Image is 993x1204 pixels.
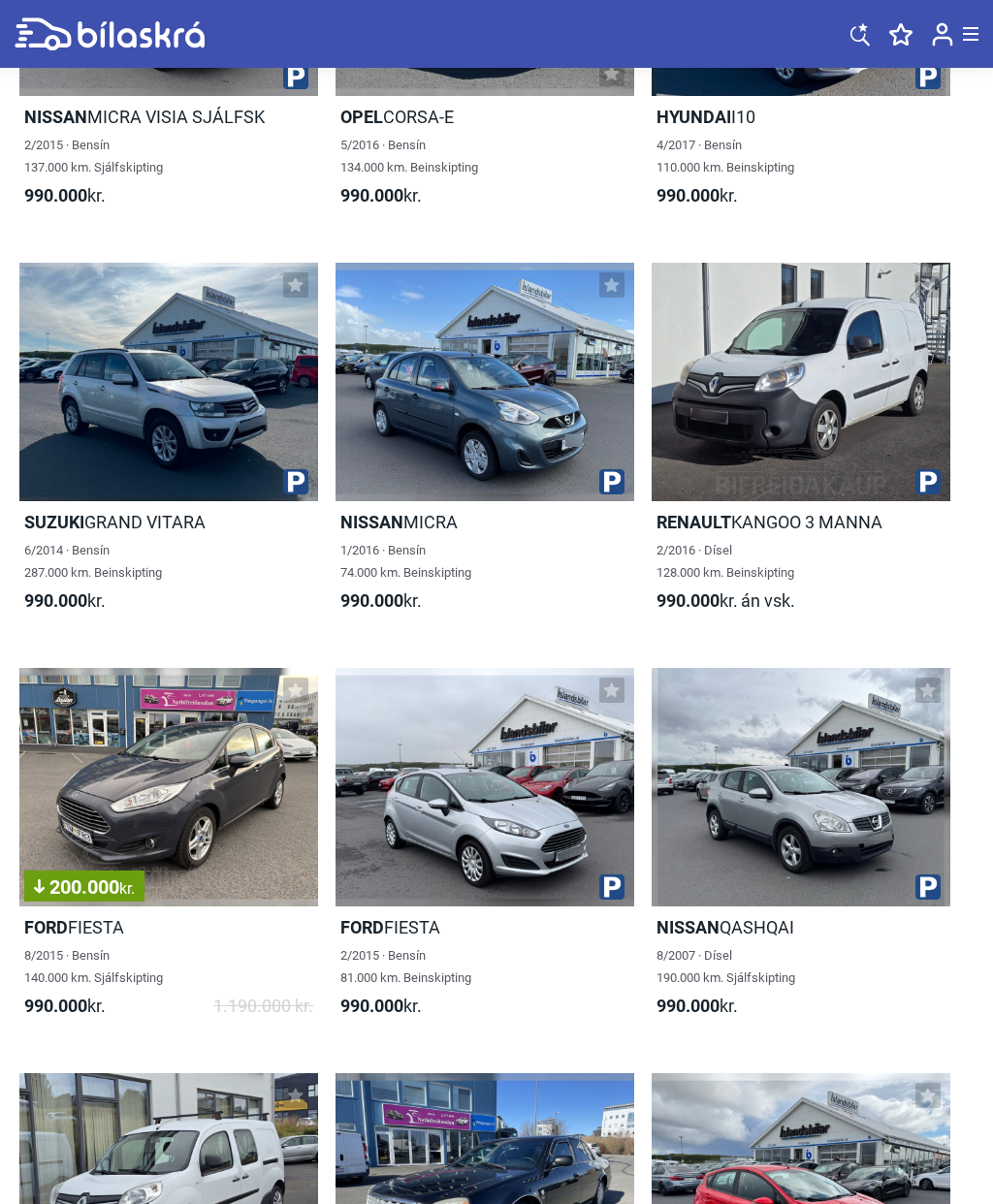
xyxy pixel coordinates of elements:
[283,469,308,494] img: parking.png
[340,184,422,206] span: kr.
[119,879,135,898] span: kr.
[599,469,625,494] img: parking.png
[652,263,950,629] a: RenaultKANGOO 3 MANNA2/2016 · Dísel128.000 km. Beinskipting990.000kr.
[24,996,87,1016] b: 990.000
[340,590,403,611] b: 990.000
[657,543,794,580] span: 2/2016 · Dísel 128.000 km. Beinskipting
[340,948,471,985] span: 2/2015 · Bensín 81.000 km. Beinskipting
[24,917,68,937] b: Ford
[340,917,384,937] b: Ford
[24,138,163,174] span: 2/2015 · Bensín 137.000 km. Sjálfskipting
[19,106,318,128] h2: MICRA VISIA SJÁLFSK
[24,590,87,611] b: 990.000
[24,589,106,612] span: kr.
[336,916,634,938] h2: FIESTA
[652,668,950,1034] a: NissanQASHQAI8/2007 · Dísel190.000 km. Sjálfskipting990.000kr.
[24,948,163,985] span: 8/2015 · Bensín 140.000 km. Sjálfskipting
[652,106,950,128] h2: I10
[283,64,308,89] img: parking.png
[657,590,720,611] b: 990.000
[932,22,953,47] img: user-login.svg
[657,589,795,612] span: kr.
[340,589,422,612] span: kr.
[19,668,318,1034] a: 200.000kr.FordFIESTA8/2015 · Bensín140.000 km. Sjálfskipting990.000kr.1.190.000 kr.
[915,874,941,900] img: parking.png
[915,469,941,494] img: parking.png
[657,138,794,174] span: 4/2017 · Bensín 110.000 km. Beinskipting
[340,512,403,532] b: Nissan
[336,263,634,629] a: NissanMICRA1/2016 · Bensín74.000 km. Beinskipting990.000kr.
[19,263,318,629] a: SuzukiGRAND VITARA6/2014 · Bensín287.000 km. Beinskipting990.000kr.
[19,511,318,533] h2: GRAND VITARA
[340,995,422,1017] span: kr.
[657,948,795,985] span: 8/2007 · Dísel 190.000 km. Sjálfskipting
[657,512,731,532] b: Renault
[340,185,403,206] b: 990.000
[657,185,720,206] b: 990.000
[19,916,318,938] h2: FIESTA
[657,996,720,1016] b: 990.000
[24,512,84,532] b: Suzuki
[336,668,634,1034] a: FordFIESTA2/2015 · Bensín81.000 km. Beinskipting990.000kr.
[24,184,106,206] span: kr.
[657,184,738,206] span: kr.
[24,995,106,1017] span: kr.
[24,543,162,580] span: 6/2014 · Bensín 287.000 km. Beinskipting
[599,874,625,900] img: parking.png
[336,511,634,533] h2: MICRA
[652,511,950,533] h2: KANGOO 3 MANNA
[24,107,87,127] b: Nissan
[915,64,941,89] img: parking.png
[340,107,383,127] b: Opel
[657,995,738,1017] span: kr.
[657,107,731,127] b: Hyundai
[24,185,87,206] b: 990.000
[336,106,634,128] h2: CORSA-E
[652,916,950,938] h2: QASHQAI
[340,543,471,580] span: 1/2016 · Bensín 74.000 km. Beinskipting
[340,138,478,174] span: 5/2016 · Bensín 134.000 km. Beinskipting
[34,877,135,897] span: 200.000
[340,996,403,1016] b: 990.000
[213,995,313,1017] span: 1.190.000 kr.
[657,917,720,937] b: Nissan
